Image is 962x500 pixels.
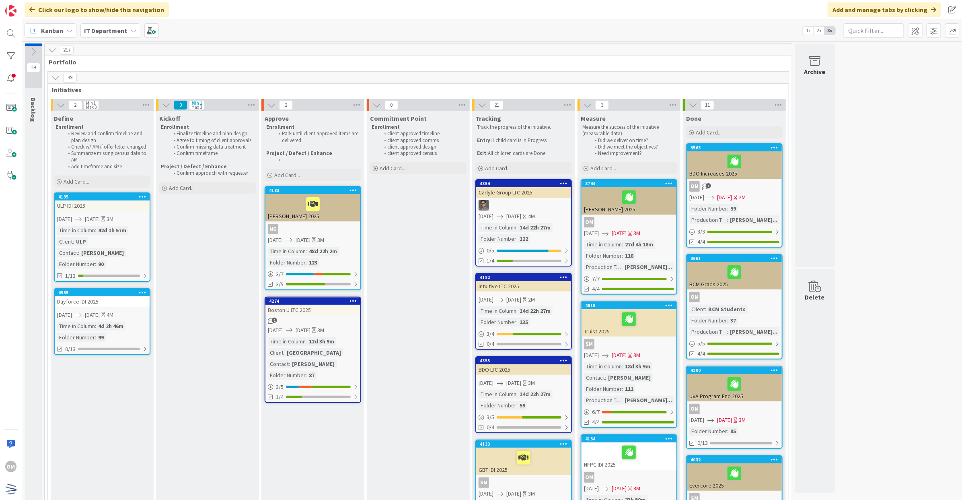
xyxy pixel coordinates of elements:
div: 4354Carlyle Group LTC 2025 [476,180,571,198]
span: : [95,226,96,235]
span: : [306,337,307,346]
div: Folder Number [689,316,727,325]
span: Approve [265,114,289,122]
div: GBT IDI 2025 [476,448,571,475]
span: [DATE] [268,236,283,244]
div: 4133 [476,440,571,448]
a: 4135ULP IDI 2025[DATE][DATE]3MTime in Column:42d 1h 57mClient:ULPContact:[PERSON_NAME]Folder Numb... [54,192,150,282]
div: Contact [584,373,605,382]
span: 1x [803,27,814,35]
div: Folder Number [479,318,516,326]
div: [PERSON_NAME]... [728,327,779,336]
div: Production Team Contact [584,396,621,405]
a: 4100UVA Program End 2025OM[DATE][DATE]3MFolder Number:850/13 [686,366,783,449]
span: : [306,371,307,380]
span: : [727,327,728,336]
span: 3 / 7 [276,270,284,279]
div: Intuitive LTC 2025 [476,281,571,291]
div: 0/5 [476,246,571,256]
div: 118 [623,251,635,260]
span: 4/4 [592,418,600,426]
span: : [727,204,728,213]
div: CS [476,200,571,211]
span: 0/13 [65,345,76,353]
div: Boston U LTC 2025 [265,305,360,315]
div: 90 [96,260,106,269]
span: 11 [701,100,714,110]
div: 123 [307,258,319,267]
span: [DATE] [268,326,283,335]
span: 0 [174,100,187,110]
div: Time in Column [57,226,95,235]
div: 3M [528,379,535,387]
div: 4955 [55,289,150,296]
div: Time in Column [57,322,95,331]
span: [DATE] [479,295,493,304]
div: [PERSON_NAME] 2025 [582,187,676,215]
div: 2M [739,193,746,202]
span: : [705,305,706,314]
div: 3M [317,236,324,244]
span: 1 [706,183,711,188]
div: 4100UVA Program End 2025 [687,367,782,401]
span: Kanban [41,26,63,35]
div: 4182 [476,274,571,281]
div: 3/7 [265,269,360,279]
span: [DATE] [612,351,627,360]
div: [PERSON_NAME]... [623,262,674,271]
div: Folder Number [57,333,95,342]
div: 3M [633,351,640,360]
span: : [516,390,518,399]
a: 3563BDO Increases 2025OM[DATE][DATE]2MFolder Number:59Production Team Contact:[PERSON_NAME]...3/34/4 [686,143,783,248]
span: 3 / 5 [276,383,284,391]
span: 4/4 [697,238,705,246]
div: Max 3 [191,105,202,109]
a: 4182Intuitive LTC 2025[DATE][DATE]2MTime in Column:14d 22h 27mFolder Number:1353/40/4 [475,273,572,350]
b: IT Department [84,27,127,35]
span: [DATE] [479,212,493,221]
span: 217 [60,45,74,55]
div: Folder Number [689,427,727,436]
span: [DATE] [479,379,493,387]
span: 4/4 [592,285,600,293]
div: [PERSON_NAME]... [728,215,779,224]
span: Add Card... [169,184,195,192]
div: 48d 22h 2m [307,247,339,256]
span: 29 [27,63,40,72]
a: 4018Truist 2025SM[DATE][DATE]3MTime in Column:18d 3h 9mContact:[PERSON_NAME]Folder Number:111Prod... [581,301,677,428]
div: Folder Number [584,384,622,393]
div: NG [268,224,278,234]
span: 4/4 [697,349,705,358]
div: 3563 [687,144,782,151]
div: 4955 [58,290,150,295]
div: 14d 22h 27m [518,306,553,315]
span: 2x [814,27,824,35]
div: 3/3 [687,227,782,237]
span: 0 / 5 [487,246,494,255]
div: 4133GBT IDI 2025 [476,440,571,475]
span: 5 / 5 [697,339,705,348]
div: BDO LTC 2025 [476,364,571,375]
div: 3744 [585,181,676,186]
span: [DATE] [612,484,627,493]
span: [DATE] [584,484,599,493]
div: Production Team Contact [584,262,621,271]
div: Dayforce IDI 2025 [55,296,150,307]
div: Min 1 [191,101,202,105]
div: 59 [728,204,738,213]
span: [DATE] [506,295,521,304]
span: 1/4 [276,393,284,401]
span: : [516,223,518,232]
div: [PERSON_NAME] 2025 [265,194,360,221]
div: 111 [623,384,635,393]
span: 3 [595,100,609,110]
div: 4183 [269,188,360,193]
span: 21 [490,100,504,110]
span: Add Card... [590,165,616,172]
div: 59 [518,401,527,410]
div: 2M [528,295,535,304]
div: 6/7 [582,407,676,417]
span: 0/4 [487,340,494,348]
span: Commitment Point [370,114,427,122]
div: Evercore 2025 [687,463,782,491]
